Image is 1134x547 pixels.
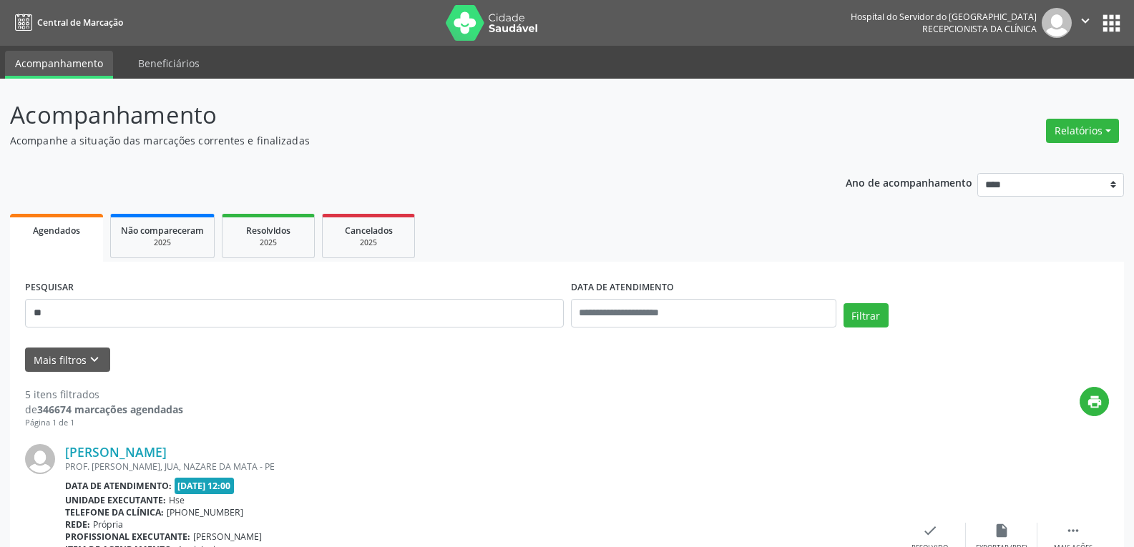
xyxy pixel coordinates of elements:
[10,97,790,133] p: Acompanhamento
[233,237,304,248] div: 2025
[169,494,185,506] span: Hse
[571,277,674,299] label: DATA DE ATENDIMENTO
[994,523,1010,538] i: insert_drive_file
[851,11,1037,23] div: Hospital do Servidor do [GEOGRAPHIC_DATA]
[193,531,262,543] span: [PERSON_NAME]
[922,523,938,538] i: check
[5,51,113,79] a: Acompanhamento
[922,23,1037,35] span: Recepcionista da clínica
[65,480,172,492] b: Data de atendimento:
[65,531,190,543] b: Profissional executante:
[1080,387,1109,416] button: print
[25,444,55,474] img: img
[121,225,204,237] span: Não compareceram
[1077,13,1093,29] i: 
[25,277,74,299] label: PESQUISAR
[846,173,972,191] p: Ano de acompanhamento
[1042,8,1072,38] img: img
[65,460,894,473] div: PROF. [PERSON_NAME], JUA, NAZARE DA MATA - PE
[1072,8,1099,38] button: 
[167,506,243,518] span: [PHONE_NUMBER]
[25,387,183,402] div: 5 itens filtrados
[37,16,123,29] span: Central de Marcação
[25,348,110,373] button: Mais filtroskeyboard_arrow_down
[65,506,164,518] b: Telefone da clínica:
[87,352,102,368] i: keyboard_arrow_down
[93,518,123,531] span: Própria
[1087,394,1103,410] i: print
[1099,11,1124,36] button: apps
[175,478,235,494] span: [DATE] 12:00
[345,225,393,237] span: Cancelados
[37,403,183,416] strong: 346674 marcações agendadas
[1065,523,1081,538] i: 
[65,518,90,531] b: Rede:
[844,303,889,327] button: Filtrar
[25,402,183,417] div: de
[10,133,790,148] p: Acompanhe a situação das marcações correntes e finalizadas
[333,237,404,248] div: 2025
[25,417,183,429] div: Página 1 de 1
[128,51,210,76] a: Beneficiários
[10,11,123,34] a: Central de Marcação
[121,237,204,248] div: 2025
[1046,119,1119,143] button: Relatórios
[65,444,167,460] a: [PERSON_NAME]
[246,225,290,237] span: Resolvidos
[33,225,80,237] span: Agendados
[65,494,166,506] b: Unidade executante:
